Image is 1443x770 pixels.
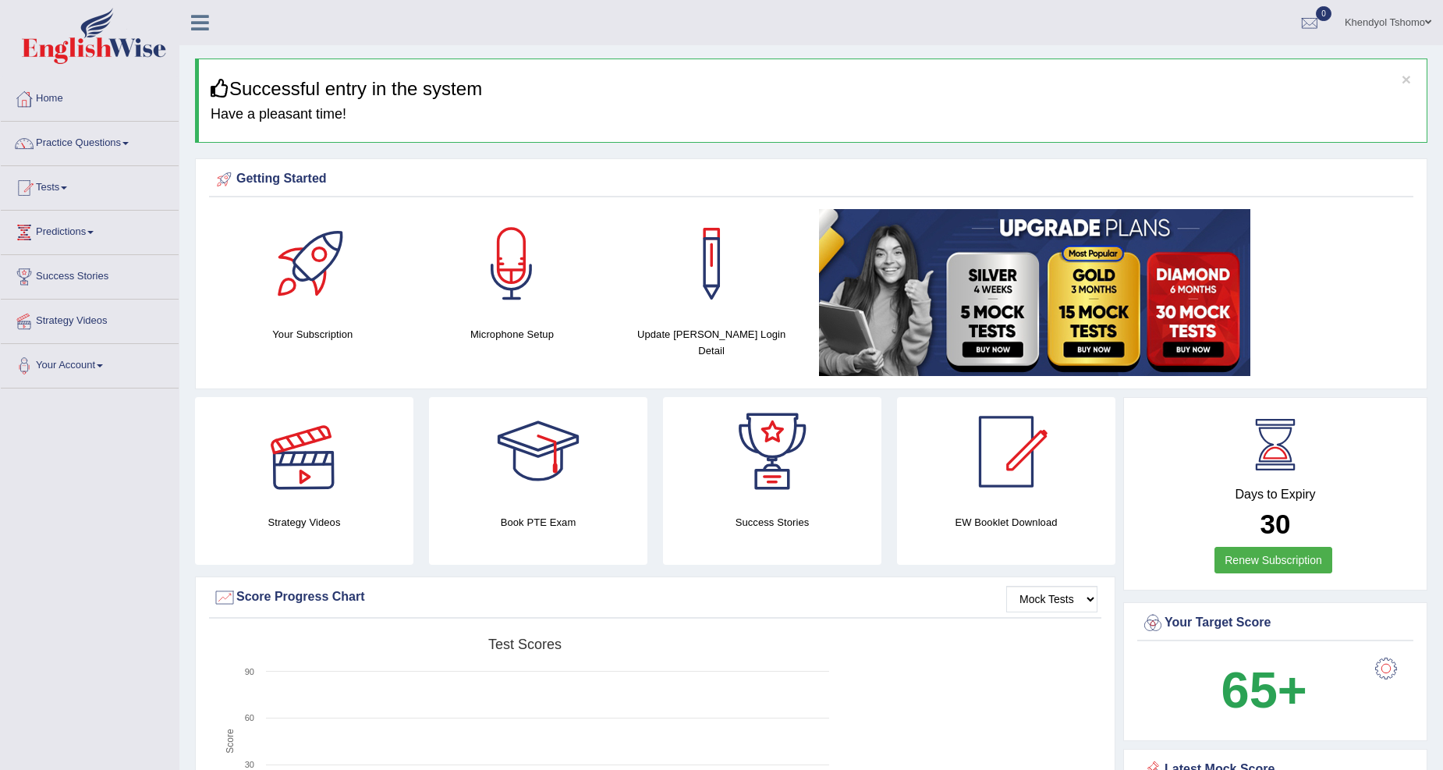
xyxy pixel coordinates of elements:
[1,300,179,339] a: Strategy Videos
[1141,612,1409,635] div: Your Target Score
[221,326,405,342] h4: Your Subscription
[897,514,1115,530] h4: EW Booklet Download
[195,514,413,530] h4: Strategy Videos
[213,586,1097,609] div: Score Progress Chart
[211,107,1415,122] h4: Have a pleasant time!
[819,209,1250,376] img: small5.jpg
[429,514,647,530] h4: Book PTE Exam
[1,77,179,116] a: Home
[488,637,562,652] tspan: Test scores
[1141,488,1409,502] h4: Days to Expiry
[1260,509,1291,539] b: 30
[1,344,179,383] a: Your Account
[1,122,179,161] a: Practice Questions
[245,667,254,676] text: 90
[213,168,1409,191] div: Getting Started
[420,326,604,342] h4: Microphone Setup
[1,166,179,205] a: Tests
[663,514,881,530] h4: Success Stories
[225,729,236,754] tspan: Score
[1402,71,1411,87] button: ×
[1221,662,1307,719] b: 65+
[1,211,179,250] a: Predictions
[245,760,254,769] text: 30
[1,255,179,294] a: Success Stories
[245,713,254,722] text: 60
[1214,547,1332,573] a: Renew Subscription
[619,326,803,359] h4: Update [PERSON_NAME] Login Detail
[211,79,1415,99] h3: Successful entry in the system
[1316,6,1331,21] span: 0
